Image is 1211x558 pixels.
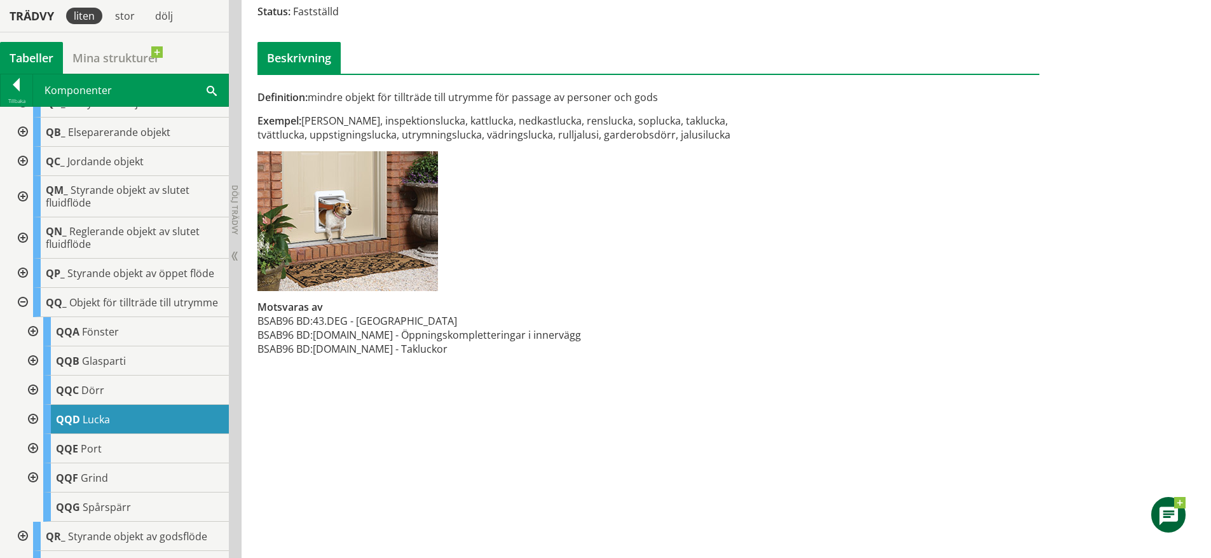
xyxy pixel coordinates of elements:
div: Gå till informationssidan för CoClass Studio [20,346,229,376]
span: Styrande objekt av godsflöde [68,529,207,543]
div: Gå till informationssidan för CoClass Studio [20,376,229,405]
span: Definition: [257,90,308,104]
div: [PERSON_NAME], inspektionslucka, kattlucka, nedkastlucka, renslucka, soplucka, taklucka, tvättluc... [257,114,772,142]
span: Exempel: [257,114,301,128]
div: Beskrivning [257,42,341,74]
span: Elseparerande objekt [68,125,170,139]
div: liten [66,8,102,24]
span: Fastställd [293,4,339,18]
div: mindre objekt för tillträde till utrymme för passage av personer och gods [257,90,772,104]
span: QN_ [46,224,67,238]
span: Grind [81,471,108,485]
div: Komponenter [33,74,228,106]
span: Status: [257,4,291,18]
span: Port [81,442,102,456]
img: qqd-lucka.jpg [257,151,438,291]
div: Gå till informationssidan för CoClass Studio [10,176,229,217]
a: Mina strukturer [63,42,169,74]
span: QQ_ [46,296,67,310]
td: BSAB96 BD: [257,342,313,356]
span: QC_ [46,154,65,168]
span: Styrande objekt av slutet fluidflöde [46,183,189,210]
span: Fönster [82,325,119,339]
span: Dörr [81,383,104,397]
span: Sök i tabellen [207,83,217,97]
span: Spårspärr [83,500,131,514]
div: Gå till informationssidan för CoClass Studio [10,217,229,259]
span: QM_ [46,183,68,197]
span: QQF [56,471,78,485]
td: 43.DEG - [GEOGRAPHIC_DATA] [313,314,581,328]
span: QQB [56,354,79,368]
span: Glasparti [82,354,126,368]
span: QQD [56,412,80,426]
span: Objekt för tillträde till utrymme [69,296,218,310]
span: QQA [56,325,79,339]
div: Gå till informationssidan för CoClass Studio [10,522,229,551]
span: QQE [56,442,78,456]
span: QB_ [46,125,65,139]
span: Motsvaras av [257,300,323,314]
div: Tillbaka [1,96,32,106]
td: [DOMAIN_NAME] - Öppningskompletteringar i innervägg [313,328,581,342]
td: BSAB96 BD: [257,314,313,328]
div: Gå till informationssidan för CoClass Studio [20,405,229,434]
td: [DOMAIN_NAME] - Takluckor [313,342,581,356]
div: Gå till informationssidan för CoClass Studio [10,288,229,522]
span: Reglerande objekt av slutet fluidflöde [46,224,200,251]
span: Styrande objekt av öppet flöde [67,266,214,280]
span: QQC [56,383,79,397]
div: Gå till informationssidan för CoClass Studio [10,259,229,288]
div: dölj [147,8,181,24]
div: Trädvy [3,9,61,23]
div: Gå till informationssidan för CoClass Studio [20,493,229,522]
div: stor [107,8,142,24]
span: Jordande objekt [67,154,144,168]
span: Lucka [83,412,110,426]
span: QP_ [46,266,65,280]
td: BSAB96 BD: [257,328,313,342]
div: Gå till informationssidan för CoClass Studio [20,463,229,493]
div: Gå till informationssidan för CoClass Studio [10,147,229,176]
span: QQG [56,500,80,514]
div: Gå till informationssidan för CoClass Studio [20,434,229,463]
div: Gå till informationssidan för CoClass Studio [20,317,229,346]
span: Dölj trädvy [229,185,240,235]
span: QR_ [46,529,65,543]
div: Gå till informationssidan för CoClass Studio [10,118,229,147]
